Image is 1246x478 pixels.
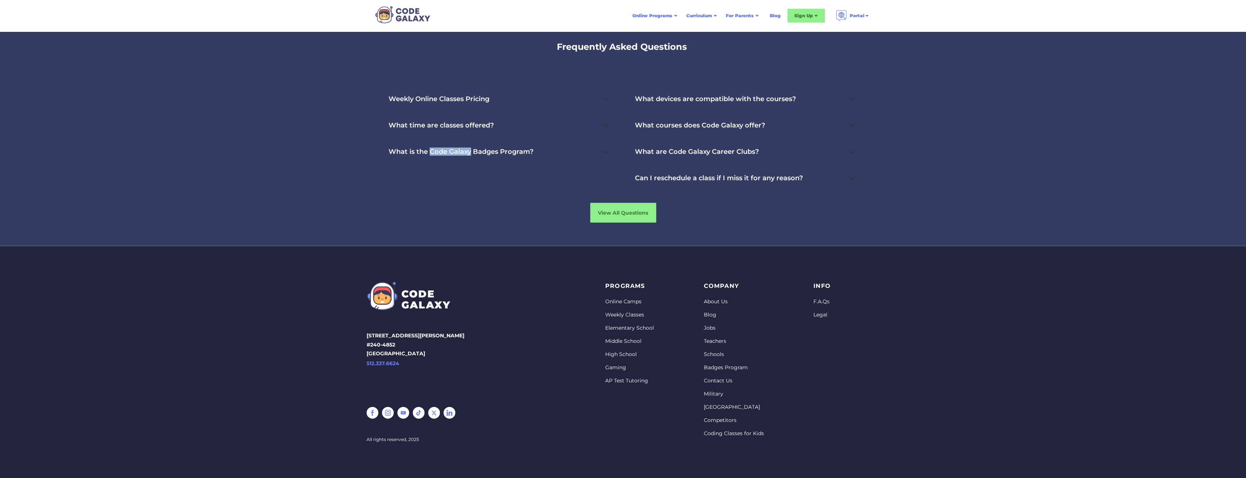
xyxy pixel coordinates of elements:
div: What is the Code Galaxy Badges Program? [389,148,533,155]
a: 512.337.6624 [367,359,464,368]
div: Online Programs [632,12,672,19]
div: All rights reserved, 2025 [367,436,464,443]
a: Blog [765,9,785,22]
a: Elementary School [605,325,654,332]
div: Can I reschedule a class if I miss it for any reason? [635,174,803,182]
div: Curriculum [686,12,712,19]
a: Jobs [703,325,764,332]
a: View All Questions [590,203,656,223]
a: Military [703,390,764,398]
a: Schools [703,351,764,358]
div: Portal [850,12,864,19]
a: Coding Classes for Kids [703,430,764,437]
div: Portal [831,7,874,24]
div: CODE GALAXY [401,289,451,311]
a: Middle School [605,338,654,345]
div: Curriculum [682,9,721,22]
a: Teachers [703,338,764,345]
a: High School [605,351,654,358]
div: For Parents [726,12,754,19]
div: What time are classes offered? [389,122,494,129]
p: info [813,281,831,291]
div: What are Code Galaxy Career Clubs? [635,148,759,155]
div: Sign Up [794,12,813,19]
a: Legal [813,311,831,319]
a: CODEGALAXY [367,281,464,311]
div: For Parents [721,9,763,22]
a: Contact Us [703,377,764,385]
a: About Us [703,298,764,305]
a: F.A.Qs [813,298,831,305]
p: Company [703,281,764,291]
div: Sign Up [787,9,825,23]
div: What courses does Code Galaxy offer? [635,122,765,129]
a: Gaming [605,364,654,371]
p: PROGRAMS [605,281,654,291]
div: Weekly Online Classes Pricing [389,95,489,103]
a: Competitors [703,417,764,424]
div: What devices are compatible with the courses? [635,95,796,103]
p: [STREET_ADDRESS][PERSON_NAME] #240-4852 [GEOGRAPHIC_DATA] [367,331,464,383]
a: Weekly Classes [605,311,654,319]
a: [GEOGRAPHIC_DATA] [703,404,764,411]
a: Blog [703,311,764,319]
a: Online Camps [605,298,654,305]
div: Online Programs [628,9,682,22]
a: AP Test Tutoring [605,377,654,385]
a: Badges Program [703,364,764,371]
h2: Frequently Asked Questions [557,40,687,53]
